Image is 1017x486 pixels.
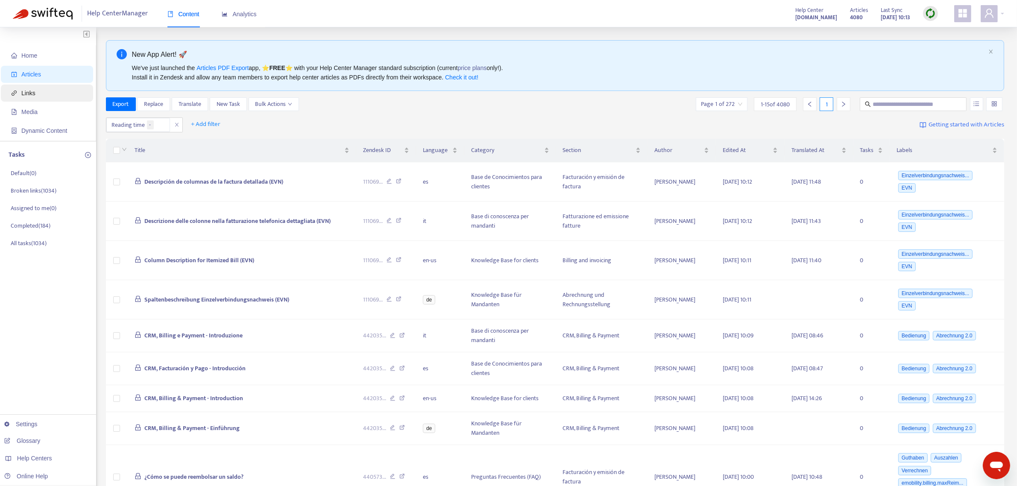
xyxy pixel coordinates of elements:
[898,424,929,433] span: Bedienung
[135,146,343,155] span: Title
[983,452,1010,479] iframe: Schaltfläche zum Öffnen des Messaging-Fensters
[363,256,383,265] span: 111069 ...
[363,424,386,433] span: 442035 ...
[898,466,931,475] span: Verrechnen
[920,122,926,129] img: image-link
[464,241,556,280] td: Knowledge Base for clients
[795,6,824,15] span: Help Center
[791,363,823,373] span: [DATE] 08:47
[850,13,863,22] strong: 4080
[144,363,246,373] span: CRM, Facturación y Pago - Introducción
[167,11,173,17] span: book
[556,385,648,412] td: CRM, Billing & Payment
[898,289,973,298] span: Einzelverbindungsnachweis...
[423,424,435,433] span: de
[890,139,1004,162] th: Labels
[898,331,929,340] span: Bedienung
[416,139,465,162] th: Language
[144,393,243,403] span: CRM, Billing & Payment - Introduction
[648,280,716,319] td: [PERSON_NAME]
[988,49,994,55] button: close
[172,97,208,111] button: Translate
[144,255,254,265] span: Column Description for Itemized Bill (EVN)
[791,472,822,482] span: [DATE] 10:48
[933,364,976,373] span: Abrechnung 2.0
[464,319,556,352] td: Base di conoscenza per mandanti
[416,385,465,412] td: en-us
[416,319,465,352] td: it
[11,186,56,195] p: Broken links ( 1034 )
[363,177,383,187] span: 111069 ...
[898,262,916,271] span: EVN
[556,319,648,352] td: CRM, Billing & Payment
[898,223,916,232] span: EVN
[363,472,386,482] span: 440573 ...
[191,119,221,129] span: + Add filter
[217,100,240,109] span: New Task
[17,455,52,462] span: Help Centers
[931,453,961,463] span: Auszahlen
[363,364,386,373] span: 442035 ...
[648,352,716,385] td: [PERSON_NAME]
[363,146,402,155] span: Zendesk ID
[135,424,141,431] span: lock
[556,352,648,385] td: CRM, Billing & Payment
[464,139,556,162] th: Category
[423,146,451,155] span: Language
[723,255,751,265] span: [DATE] 10:11
[88,6,148,22] span: Help Center Manager
[464,280,556,319] td: Knowledge Base für Mandanten
[898,249,973,259] span: Einzelverbindungsnachweis...
[853,241,890,280] td: 0
[898,171,973,180] span: Einzelverbindungsnachweis...
[853,319,890,352] td: 0
[135,256,141,263] span: lock
[135,296,141,302] span: lock
[648,412,716,445] td: [PERSON_NAME]
[11,53,17,59] span: home
[363,217,383,226] span: 111069 ...
[791,216,821,226] span: [DATE] 11:43
[556,162,648,202] td: Facturación y emisión de factura
[820,97,833,111] div: 1
[11,239,47,248] p: All tasks ( 1034 )
[135,178,141,184] span: lock
[179,100,201,109] span: Translate
[4,473,48,480] a: Online Help
[21,90,35,97] span: Links
[21,127,67,134] span: Dynamic Content
[723,216,752,226] span: [DATE] 10:12
[113,100,129,109] span: Export
[210,97,247,111] button: New Task
[881,6,903,15] span: Last Sync
[464,162,556,202] td: Base de Conocimientos para clientes
[850,6,868,15] span: Articles
[648,162,716,202] td: [PERSON_NAME]
[21,71,41,78] span: Articles
[4,421,38,427] a: Settings
[464,202,556,241] td: Base di conoscenza per mandanti
[144,100,163,109] span: Replace
[11,128,17,134] span: container
[423,295,435,304] span: de
[795,13,837,22] strong: [DOMAIN_NAME]
[144,216,331,226] span: Descrizione delle colonne nella fatturazione telefonica dettagliata (EVN)
[135,394,141,401] span: lock
[11,169,36,178] p: Default ( 0 )
[648,385,716,412] td: [PERSON_NAME]
[853,139,890,162] th: Tasks
[723,331,753,340] span: [DATE] 10:09
[723,423,753,433] span: [DATE] 10:08
[11,221,50,230] p: Completed ( 184 )
[356,139,416,162] th: Zendesk ID
[853,412,890,445] td: 0
[249,97,299,111] button: Bulk Actionsdown
[933,424,976,433] span: Abrechnung 2.0
[853,162,890,202] td: 0
[21,52,37,59] span: Home
[929,120,1004,130] span: Getting started with Articles
[85,152,91,158] span: plus-circle
[288,102,292,106] span: down
[9,150,25,160] p: Tasks
[791,393,822,403] span: [DATE] 14:26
